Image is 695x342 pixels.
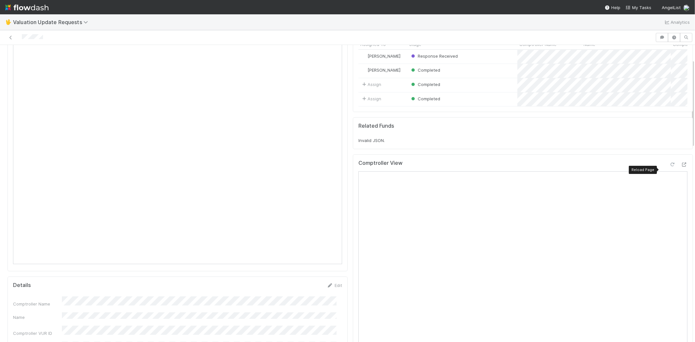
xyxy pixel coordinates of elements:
[626,4,651,11] a: My Tasks
[361,95,381,102] span: Assign
[361,53,367,59] img: avatar_5106bb14-94e9-4897-80de-6ae81081f36d.png
[368,53,400,59] span: [PERSON_NAME]
[361,67,367,73] img: avatar_d8fc9ee4-bd1b-4062-a2a8-84feb2d97839.png
[361,81,381,88] span: Assign
[358,137,688,144] div: Invalid JSON.
[626,5,651,10] span: My Tasks
[327,283,342,288] a: Edit
[664,18,690,26] a: Analytics
[13,301,62,307] div: Comptroller Name
[13,19,91,25] span: Valuation Update Requests
[5,19,12,25] span: 🖖
[410,95,440,102] div: Completed
[13,282,31,289] h5: Details
[13,314,62,321] div: Name
[410,82,440,87] span: Completed
[368,67,400,73] span: [PERSON_NAME]
[13,330,62,336] div: Comptroller VUR ID
[605,4,620,11] div: Help
[361,67,400,73] div: [PERSON_NAME]
[683,5,690,11] img: avatar_5106bb14-94e9-4897-80de-6ae81081f36d.png
[358,123,394,129] h5: Related Funds
[410,53,458,59] span: Response Received
[410,67,440,73] span: Completed
[358,160,402,166] h5: Comptroller View
[662,5,681,10] span: AngelList
[361,53,400,59] div: [PERSON_NAME]
[410,81,440,88] div: Completed
[5,2,49,13] img: logo-inverted-e16ddd16eac7371096b0.svg
[410,96,440,101] span: Completed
